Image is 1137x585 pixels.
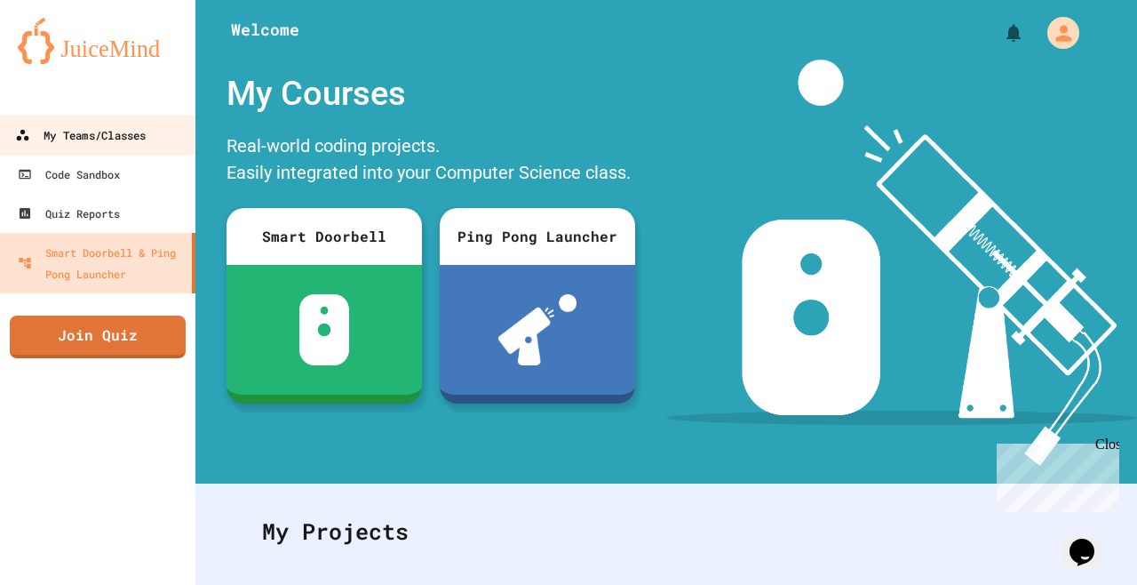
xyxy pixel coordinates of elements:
div: Real-world coding projects. Easily integrated into your Computer Science class. [218,128,644,195]
img: logo-orange.svg [18,18,178,64]
iframe: chat widget [1062,514,1119,567]
div: Smart Doorbell & Ping Pong Launcher [18,242,185,284]
div: My Account [1029,12,1084,53]
iframe: chat widget [990,437,1119,512]
div: Ping Pong Launcher [440,208,635,265]
div: Quiz Reports [18,203,120,224]
div: My Notifications [970,18,1029,48]
div: My Courses [218,60,644,128]
div: Smart Doorbell [227,208,422,265]
img: sdb-white.svg [299,294,350,365]
div: My Teams/Classes [15,124,146,147]
img: ppl-with-ball.png [498,294,577,365]
div: Chat with us now!Close [7,7,123,113]
img: banner-image-my-projects.png [666,60,1137,466]
div: My Projects [244,497,1088,566]
a: Join Quiz [10,316,186,358]
div: Code Sandbox [18,164,120,185]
